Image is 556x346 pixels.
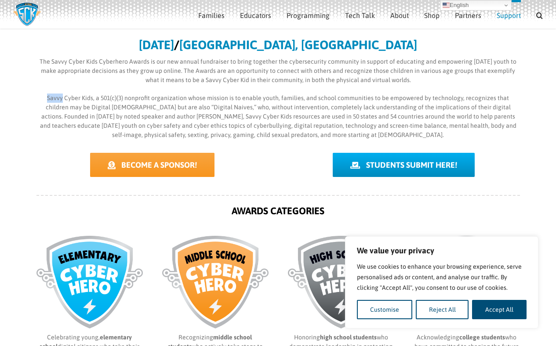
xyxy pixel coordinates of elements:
strong: AWARDS CATEGORIES [232,205,324,216]
img: Savvy Cyber Kids Logo [13,2,41,26]
span: Families [198,12,225,19]
img: SCK-awards-categories-Middle [162,236,269,328]
span: Shop [424,12,440,19]
p: We value your privacy [357,245,527,256]
img: en [443,2,450,9]
button: Reject All [416,300,469,319]
span: About [390,12,409,19]
b: high school students [320,334,377,341]
b: college students [459,334,505,341]
p: We use cookies to enhance your browsing experience, serve personalised ads or content, and analys... [357,261,527,293]
span: Educators [240,12,271,19]
span: STUDENTS SUBMIT HERE! [366,160,457,169]
b: [DATE] [139,38,174,52]
span: BECOME A SPONSOR! [121,160,197,169]
p: The Savvy Cyber Kids Cyberhero Awards is our new annual fundraiser to bring together the cybersec... [36,57,520,85]
img: SCK-awards-categories-Elementary [36,236,143,328]
span: Partners [455,12,481,19]
button: Customise [357,300,412,319]
b: [GEOGRAPHIC_DATA], [GEOGRAPHIC_DATA] [179,38,417,52]
a: BECOME A SPONSOR! [90,153,214,177]
span: Support [497,12,521,19]
b: / [174,38,179,52]
span: Programming [287,12,330,19]
a: STUDENTS SUBMIT HERE! [333,153,475,177]
button: Accept All [472,300,527,319]
span: Tech Talk [345,12,375,19]
img: SCK-awards-categories-High [288,236,394,328]
p: Savvy Cyber Kids, a 501(c)(3) nonprofit organization whose mission is to enable youth, families, ... [36,94,520,140]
